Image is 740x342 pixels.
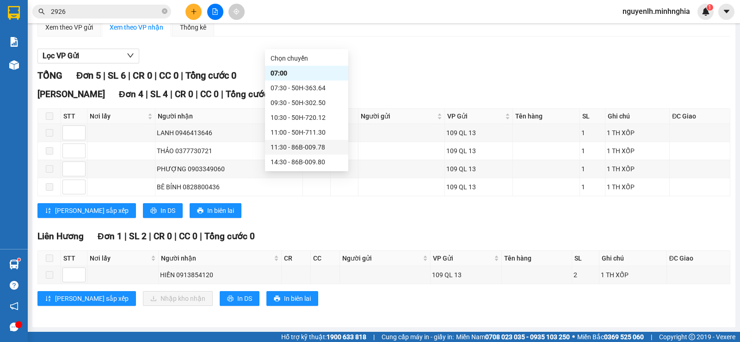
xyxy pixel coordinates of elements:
span: Liên Hương [37,231,84,242]
span: | [128,70,130,81]
span: | [124,231,127,242]
div: 1 TH XỐP [607,164,668,174]
img: warehouse-icon [9,60,19,70]
button: aim [228,4,245,20]
span: CC 0 [179,231,197,242]
span: Cung cấp máy in - giấy in: [382,332,454,342]
button: printerIn DS [220,291,259,306]
span: TỔNG [37,70,62,81]
th: CR [282,251,311,266]
span: close-circle [162,7,167,16]
sup: 1 [18,258,20,261]
button: printerIn DS [143,203,183,218]
th: CC [311,251,340,266]
div: HIỀN 0913854120 [160,270,279,280]
img: icon-new-feature [702,7,710,16]
span: down [127,52,134,59]
span: SL 4 [150,89,168,99]
span: environment [53,22,61,30]
span: Miền Bắc [577,332,644,342]
div: THẢO 0377730721 [157,146,301,156]
span: | [103,70,105,81]
span: SL 2 [129,231,147,242]
span: VP Gửi [447,111,503,121]
span: CR 0 [133,70,152,81]
span: Lọc VP Gửi [43,50,79,62]
span: | [651,332,652,342]
span: copyright [689,334,695,340]
span: | [373,332,375,342]
span: | [149,231,151,242]
span: Đơn 5 [76,70,101,81]
span: Nơi lấy [90,111,146,121]
div: LANH 0946413646 [157,128,301,138]
div: 109 QL 13 [432,270,500,280]
li: 01 [PERSON_NAME] [4,20,176,32]
div: BÊ BỈNH 0828800436 [157,182,301,192]
div: 1 [581,182,604,192]
span: | [181,70,183,81]
span: Miền Nam [456,332,570,342]
th: STT [61,251,87,266]
span: notification [10,302,18,311]
th: Tên hàng [513,109,580,124]
td: 109 QL 13 [445,142,513,160]
span: [PERSON_NAME] [37,89,105,99]
div: 109 QL 13 [446,182,511,192]
button: sort-ascending[PERSON_NAME] sắp xếp [37,291,136,306]
img: logo-vxr [8,6,20,20]
span: Tổng cước 0 [226,89,276,99]
button: downloadNhập kho nhận [143,291,213,306]
img: solution-icon [9,37,19,47]
span: file-add [212,8,218,15]
th: Tên hàng [502,251,572,266]
th: STT [61,109,87,124]
span: | [196,89,198,99]
span: ⚪️ [572,335,575,339]
th: SL [572,251,599,266]
span: close-circle [162,8,167,14]
th: Ghi chú [599,251,667,266]
span: printer [227,295,234,303]
span: SL 6 [108,70,126,81]
div: Thống kê [180,22,206,32]
th: ĐC Giao [670,109,730,124]
td: 109 QL 13 [445,124,513,142]
div: 1 [581,164,604,174]
div: 1 TH XỐP [607,146,668,156]
div: 2 [573,270,598,280]
div: 1 TH XỐP [607,128,668,138]
span: Người nhận [161,253,271,263]
span: printer [274,295,280,303]
button: printerIn biên lai [190,203,241,218]
span: In DS [237,293,252,304]
img: warehouse-icon [9,260,19,269]
div: 1 [581,128,604,138]
span: In DS [160,205,175,216]
span: | [170,89,173,99]
span: nguyenlh.minhnghia [615,6,697,17]
span: question-circle [10,281,18,290]
span: aim [233,8,240,15]
button: sort-ascending[PERSON_NAME] sắp xếp [37,203,136,218]
button: plus [185,4,202,20]
th: Ghi chú [605,109,670,124]
button: caret-down [718,4,734,20]
li: 02523854854,0913854573, 0913854356 [4,32,176,55]
span: | [174,231,177,242]
span: sort-ascending [45,207,51,215]
th: ĐC Giao [667,251,730,266]
div: 1 TH XỐP [607,182,668,192]
span: Đơn 1 [98,231,122,242]
button: Lọc VP Gửi [37,49,139,63]
span: | [154,70,157,81]
span: In biên lai [284,293,311,304]
button: file-add [207,4,223,20]
span: Nơi lấy [90,253,149,263]
span: VP Gửi [433,253,492,263]
img: logo.jpg [4,4,50,50]
div: 109 QL 13 [446,164,511,174]
button: printerIn biên lai [266,291,318,306]
span: search [38,8,45,15]
strong: 0708 023 035 - 0935 103 250 [485,333,570,341]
